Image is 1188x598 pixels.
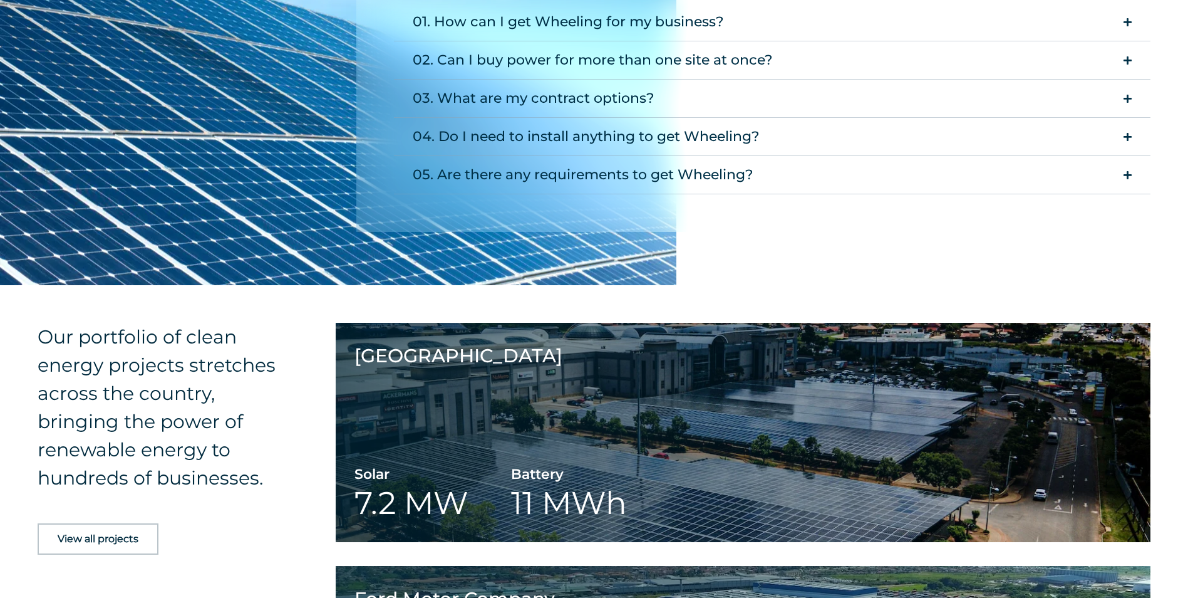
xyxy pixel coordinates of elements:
div: 04. Do I need to install anything to get Wheeling? [413,124,760,149]
div: 03. What are my contract options? [413,86,654,111]
h4: Our portfolio of clean energy projects stretches across the country, bringing the power of renewa... [38,323,277,492]
span: View all projects [58,534,138,544]
summary: 04. Do I need to install anything to get Wheeling? [394,118,1150,156]
div: 05. Are there any requirements to get Wheeling? [413,162,753,187]
summary: 02. Can I buy power for more than one site at once? [394,41,1150,80]
div: 01. How can I get Wheeling for my business? [413,9,724,34]
summary: 01. How can I get Wheeling for my business? [394,3,1150,41]
summary: 03. What are my contract options? [394,80,1150,118]
a: View all projects [38,523,158,555]
summary: 05. Are there any requirements to get Wheeling? [394,156,1150,194]
div: 02. Can I buy power for more than one site at once? [413,48,773,73]
div: Accordion. Open links with Enter or Space, close with Escape, and navigate with Arrow Keys [394,3,1150,194]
